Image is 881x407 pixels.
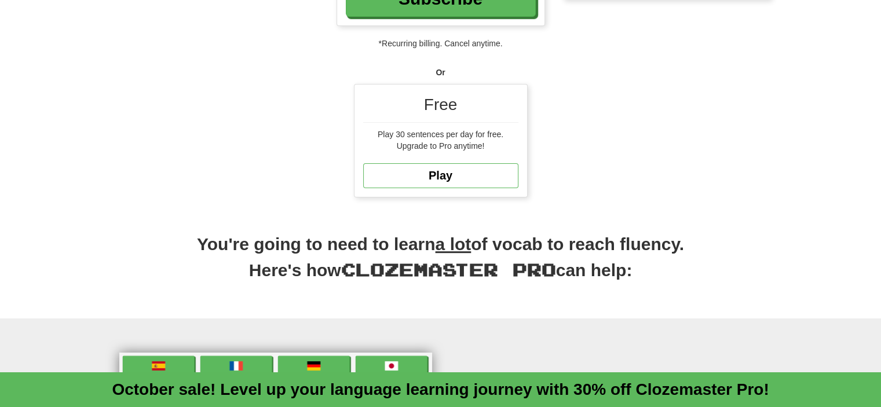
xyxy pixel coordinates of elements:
strong: Or [436,68,445,77]
div: Play 30 sentences per day for free. [363,129,518,140]
a: Play [363,163,518,188]
div: Free [363,93,518,123]
a: October sale! Level up your language learning journey with 30% off Clozemaster Pro! [112,380,769,398]
u: a lot [436,234,471,254]
div: Upgrade to Pro anytime! [363,140,518,152]
span: Clozemaster Pro [341,259,556,280]
h2: You're going to need to learn of vocab to reach fluency. Here's how can help: [111,232,771,295]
